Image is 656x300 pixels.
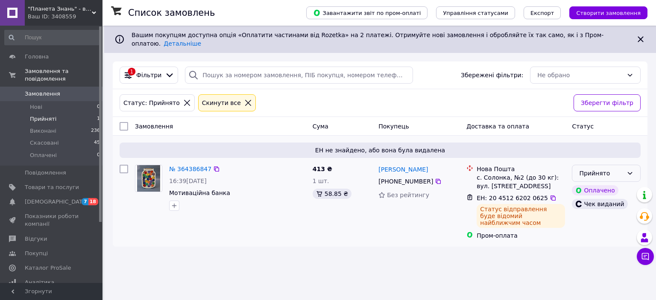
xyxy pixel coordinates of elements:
[443,10,508,16] span: Управління статусами
[25,213,79,228] span: Показники роботи компанії
[97,103,100,111] span: 0
[377,175,435,187] div: [PHONE_NUMBER]
[313,189,351,199] div: 58.85 ₴
[313,9,421,17] span: Завантажити звіт по пром-оплаті
[313,166,332,172] span: 413 ₴
[466,123,529,130] span: Доставка та оплата
[4,30,101,45] input: Пошук
[306,6,428,19] button: Завантажити звіт по пром-оплаті
[136,71,161,79] span: Фільтри
[30,103,42,111] span: Нові
[185,67,413,84] input: Пошук за номером замовлення, ПІБ покупця, номером телефону, Email, номером накладної
[169,178,207,184] span: 16:39[DATE]
[30,127,56,135] span: Виконані
[461,71,523,79] span: Збережені фільтри:
[94,139,100,147] span: 45
[28,5,92,13] span: "Планета Знань" - виробництво Ігр, посібників, дитячих меблів, реквізита з деревени
[30,139,59,147] span: Скасовані
[25,235,47,243] span: Відгуки
[122,98,182,108] div: Статус: Прийнято
[88,198,98,205] span: 18
[97,151,100,159] span: 0
[477,165,565,173] div: Нова Пошта
[200,98,243,108] div: Cкинути все
[25,264,71,272] span: Каталог ProSale
[164,40,201,47] a: Детальніше
[537,70,623,80] div: Не обрано
[477,231,565,240] div: Пром-оплата
[91,127,100,135] span: 236
[25,250,48,257] span: Покупці
[637,248,654,265] button: Чат з покупцем
[169,166,211,172] a: № 364386847
[25,169,66,177] span: Повідомлення
[378,123,409,130] span: Покупець
[313,123,328,130] span: Cума
[561,9,647,16] a: Створити замовлення
[97,115,100,123] span: 1
[135,123,173,130] span: Замовлення
[524,6,561,19] button: Експорт
[25,67,102,83] span: Замовлення та повідомлення
[25,90,60,98] span: Замовлення
[387,192,429,198] span: Без рейтингу
[28,13,102,20] div: Ваш ID: 3408559
[477,195,548,201] span: ЕН: 20 4512 6202 0625
[82,198,88,205] span: 7
[25,279,54,286] span: Аналітика
[572,185,618,195] div: Оплачено
[581,98,633,108] span: Зберегти фільтр
[137,165,160,192] img: Фото товару
[132,32,603,47] span: Вашим покупцям доступна опція «Оплатити частинами від Rozetka» на 2 платежі. Отримуйте нові замов...
[30,151,57,159] span: Оплачені
[569,6,647,19] button: Створити замовлення
[378,165,428,174] a: [PERSON_NAME]
[530,10,554,16] span: Експорт
[25,183,79,191] span: Товари та послуги
[576,10,641,16] span: Створити замовлення
[169,189,230,196] a: Мотиваційна банка
[128,8,215,18] h1: Список замовлень
[572,123,594,130] span: Статус
[579,169,623,178] div: Прийнято
[477,173,565,190] div: с. Солонка, №2 (до 30 кг): вул. [STREET_ADDRESS]
[25,53,49,61] span: Головна
[574,94,641,111] button: Зберегти фільтр
[25,198,88,206] span: [DEMOGRAPHIC_DATA]
[572,199,627,209] div: Чек виданий
[313,178,329,184] span: 1 шт.
[135,165,162,192] a: Фото товару
[477,204,565,228] div: Статус відправлення буде відомий найближчим часом
[123,146,637,154] span: ЕН не знайдено, або вона була видалена
[30,115,56,123] span: Прийняті
[436,6,515,19] button: Управління статусами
